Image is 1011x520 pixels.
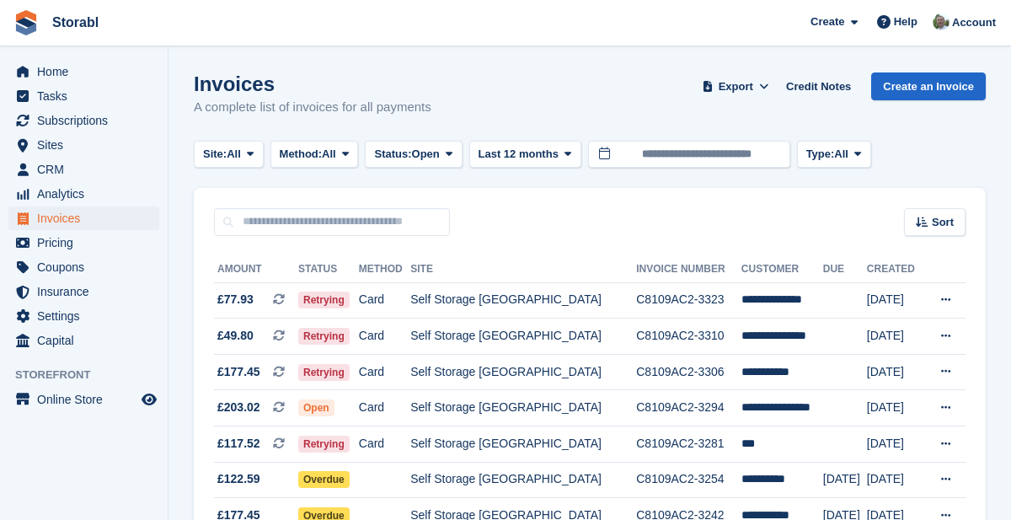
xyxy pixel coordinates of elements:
a: menu [8,231,159,255]
img: stora-icon-8386f47178a22dfd0bd8f6a31ec36ba5ce8667c1dd55bd0f319d3a0aa187defe.svg [13,10,39,35]
button: Site: All [194,141,264,169]
span: Insurance [37,280,138,303]
a: menu [8,206,159,230]
td: Self Storage [GEOGRAPHIC_DATA] [410,319,636,355]
td: [DATE] [867,282,924,319]
a: Create an Invoice [871,72,986,100]
span: Account [952,14,996,31]
span: CRM [37,158,138,181]
td: Self Storage [GEOGRAPHIC_DATA] [410,426,636,463]
img: Peter Moxon [933,13,949,30]
span: Last 12 months [479,146,559,163]
span: Invoices [37,206,138,230]
td: Card [359,390,410,426]
a: menu [8,329,159,352]
span: Site: [203,146,227,163]
span: Retrying [298,436,350,453]
span: Open [412,146,440,163]
a: menu [8,304,159,328]
span: £177.45 [217,363,260,381]
td: [DATE] [867,390,924,426]
th: Site [410,256,636,283]
td: Card [359,354,410,390]
span: Open [298,399,334,416]
span: Export [719,78,753,95]
td: [DATE] [867,462,924,498]
th: Customer [741,256,823,283]
span: Help [894,13,917,30]
button: Type: All [797,141,871,169]
td: Self Storage [GEOGRAPHIC_DATA] [410,390,636,426]
span: £77.93 [217,291,254,308]
th: Invoice Number [636,256,741,283]
a: menu [8,280,159,303]
span: Online Store [37,388,138,411]
td: C8109AC2-3294 [636,390,741,426]
span: Capital [37,329,138,352]
td: [DATE] [823,462,867,498]
a: menu [8,388,159,411]
a: menu [8,133,159,157]
span: All [834,146,848,163]
td: Self Storage [GEOGRAPHIC_DATA] [410,282,636,319]
span: £49.80 [217,327,254,345]
a: menu [8,84,159,108]
span: £203.02 [217,399,260,416]
span: Overdue [298,471,350,488]
th: Created [867,256,924,283]
span: Storefront [15,367,168,383]
a: menu [8,158,159,181]
a: Storabl [45,8,105,36]
span: Tasks [37,84,138,108]
span: All [227,146,241,163]
a: menu [8,182,159,206]
th: Method [359,256,410,283]
td: Card [359,426,410,463]
button: Export [698,72,773,100]
span: Type: [806,146,835,163]
span: £122.59 [217,470,260,488]
button: Status: Open [365,141,462,169]
button: Last 12 months [469,141,581,169]
span: Retrying [298,364,350,381]
td: C8109AC2-3306 [636,354,741,390]
td: Card [359,319,410,355]
td: Self Storage [GEOGRAPHIC_DATA] [410,462,636,498]
span: Retrying [298,292,350,308]
h1: Invoices [194,72,431,95]
span: Home [37,60,138,83]
span: Sites [37,133,138,157]
span: Sort [932,214,954,231]
span: Coupons [37,255,138,279]
td: [DATE] [867,319,924,355]
td: C8109AC2-3254 [636,462,741,498]
a: menu [8,60,159,83]
td: Card [359,282,410,319]
button: Method: All [270,141,359,169]
span: Create [810,13,844,30]
p: A complete list of invoices for all payments [194,98,431,117]
td: C8109AC2-3323 [636,282,741,319]
th: Status [298,256,359,283]
a: menu [8,109,159,132]
span: Retrying [298,328,350,345]
a: menu [8,255,159,279]
span: Analytics [37,182,138,206]
td: C8109AC2-3310 [636,319,741,355]
span: Pricing [37,231,138,255]
td: C8109AC2-3281 [636,426,741,463]
span: Method: [280,146,323,163]
span: Settings [37,304,138,328]
a: Preview store [139,389,159,410]
span: Subscriptions [37,109,138,132]
span: £117.52 [217,435,260,453]
span: Status: [374,146,411,163]
span: All [322,146,336,163]
td: Self Storage [GEOGRAPHIC_DATA] [410,354,636,390]
th: Amount [214,256,298,283]
td: [DATE] [867,426,924,463]
a: Credit Notes [779,72,858,100]
td: [DATE] [867,354,924,390]
th: Due [823,256,867,283]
